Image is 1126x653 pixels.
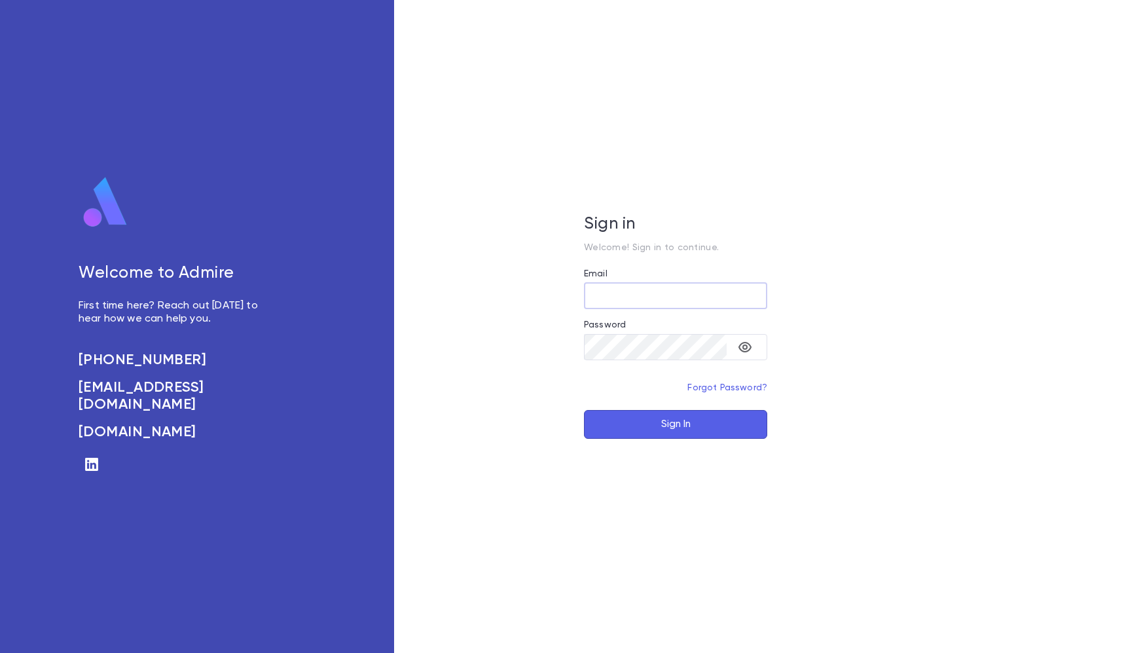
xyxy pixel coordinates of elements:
button: toggle password visibility [732,334,758,360]
h5: Welcome to Admire [79,264,272,284]
button: Sign In [584,410,767,439]
a: Forgot Password? [687,383,767,392]
label: Password [584,320,626,330]
h5: Sign in [584,215,767,234]
a: [EMAIL_ADDRESS][DOMAIN_NAME] [79,379,272,413]
a: [DOMAIN_NAME] [79,424,272,441]
label: Email [584,269,608,279]
img: logo [79,176,132,229]
a: [PHONE_NUMBER] [79,352,272,369]
p: Welcome! Sign in to continue. [584,242,767,253]
p: First time here? Reach out [DATE] to hear how we can help you. [79,299,272,326]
